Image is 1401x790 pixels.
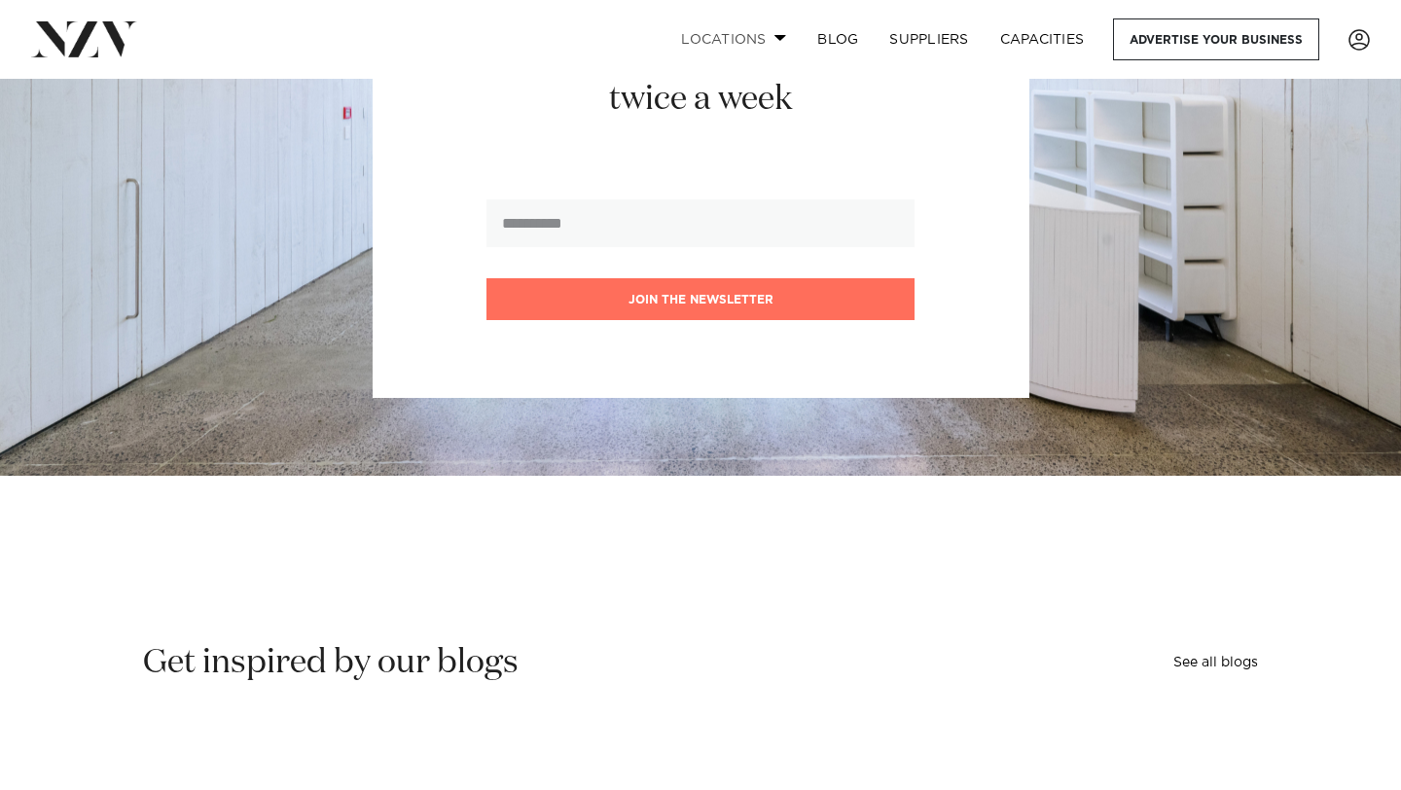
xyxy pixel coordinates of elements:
[1173,656,1258,669] a: See all blogs
[665,18,802,60] a: Locations
[31,21,137,56] img: nzv-logo.png
[874,18,984,60] a: SUPPLIERS
[143,641,519,685] h2: Get inspired by our blogs
[1113,18,1319,60] a: Advertise your business
[486,278,915,320] button: Join the newsletter
[985,18,1100,60] a: Capacities
[802,18,874,60] a: BLOG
